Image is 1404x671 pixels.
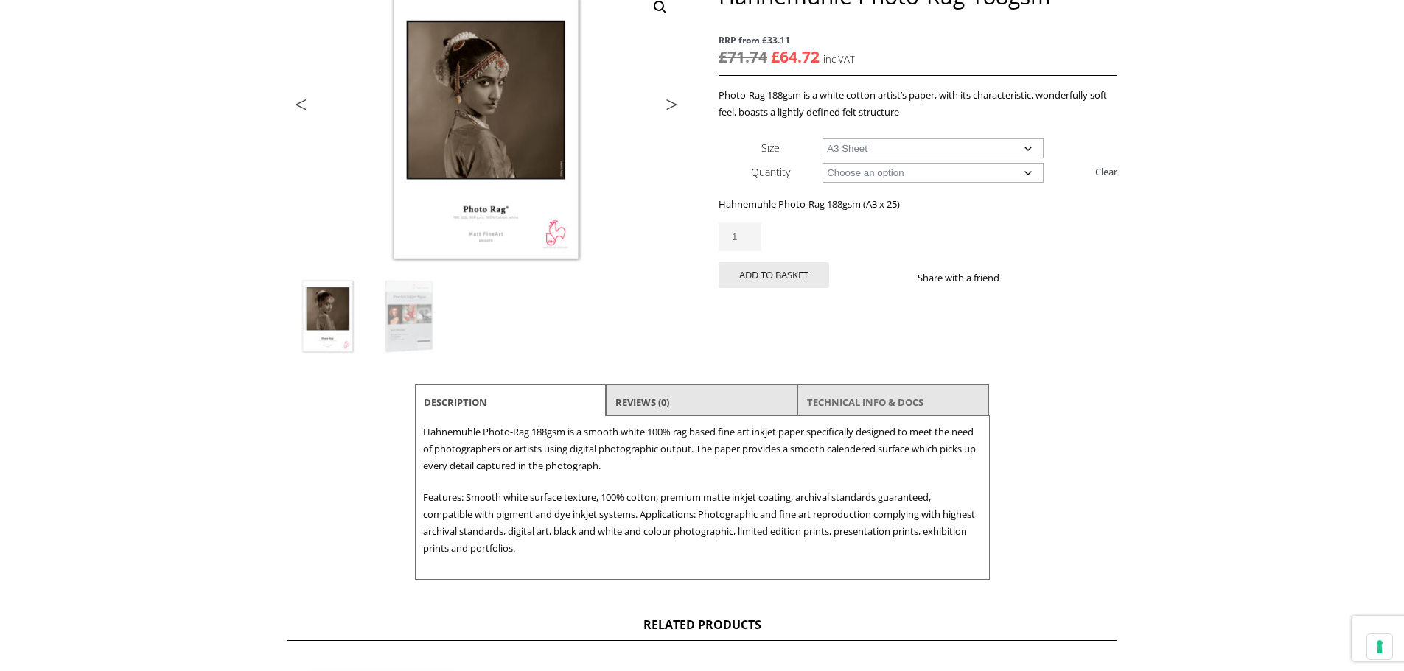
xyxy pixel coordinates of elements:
input: Product quantity [719,222,761,251]
a: Clear options [1095,160,1117,183]
span: RRP from £33.11 [719,32,1117,49]
a: Description [424,389,487,415]
bdi: 64.72 [771,46,820,67]
img: facebook sharing button [1017,272,1029,284]
p: Hahnemuhle Photo-Rag 188gsm is a smooth white 100% rag based fine art inkjet paper specifically d... [423,424,982,474]
label: Size [761,141,780,155]
h2: Related products [287,616,1117,641]
button: Add to basket [719,262,829,288]
p: Photo-Rag 188gsm is a white cotton artist’s paper, with its characteristic, wonderfully soft feel... [719,87,1117,121]
span: £ [771,46,780,67]
img: email sharing button [1052,272,1064,284]
p: Hahnemuhle Photo-Rag 188gsm (A3 x 25) [719,196,1117,213]
p: Features: Smooth white surface texture, 100% cotton, premium matte inkjet coating, archival stand... [423,489,982,557]
a: TECHNICAL INFO & DOCS [807,389,923,415]
button: Your consent preferences for tracking technologies [1367,634,1392,659]
label: Quantity [751,165,790,179]
bdi: 71.74 [719,46,767,67]
span: £ [719,46,727,67]
img: Hahnemuhle Photo-Rag 188gsm - Image 2 [369,277,449,356]
a: Reviews (0) [615,389,669,415]
img: twitter sharing button [1035,272,1047,284]
img: Hahnemuhle Photo-Rag 188gsm [288,277,368,356]
p: Share with a friend [918,270,1017,287]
